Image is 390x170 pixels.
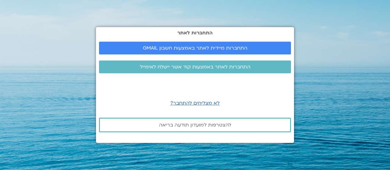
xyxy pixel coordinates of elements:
[143,45,247,51] span: התחברות מיידית לאתר באמצעות חשבון GMAIL
[99,30,291,36] h2: התחברות לאתר
[170,100,220,106] a: לא מצליחים להתחבר?
[99,61,291,73] a: התחברות לאתר באמצעות קוד אשר יישלח לאימייל
[99,118,291,132] a: להצטרפות למועדון תודעה בריאה
[140,64,250,70] span: התחברות לאתר באמצעות קוד אשר יישלח לאימייל
[159,122,231,128] span: להצטרפות למועדון תודעה בריאה
[99,42,291,54] a: התחברות מיידית לאתר באמצעות חשבון GMAIL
